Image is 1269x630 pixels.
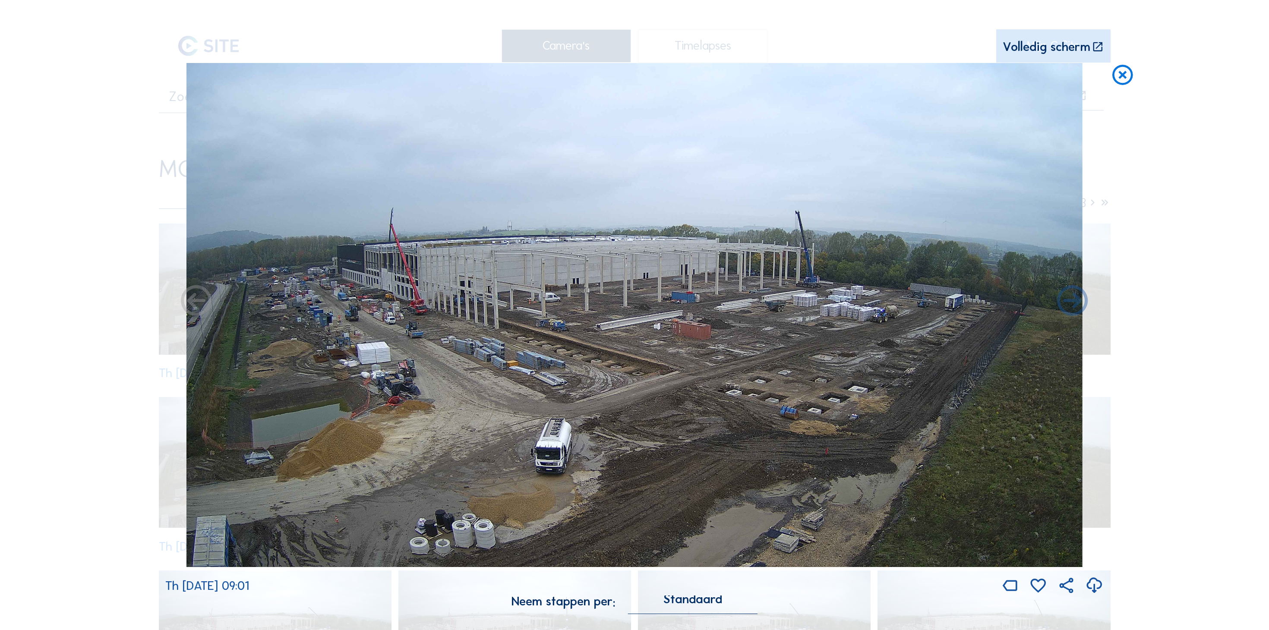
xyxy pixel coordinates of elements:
i: Back [1054,283,1091,320]
div: Standaard [628,595,758,614]
div: Volledig scherm [1003,41,1090,54]
img: Image [186,63,1083,567]
div: Standaard [663,595,722,603]
div: Neem stappen per: [511,595,616,608]
span: Th [DATE] 09:01 [165,578,249,593]
i: Forward [178,283,215,320]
